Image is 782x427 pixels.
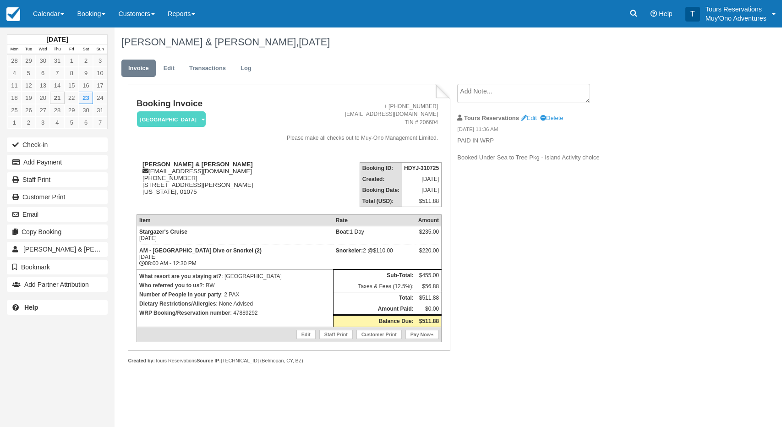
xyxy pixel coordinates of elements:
a: 1 [7,116,22,129]
th: Fri [65,44,79,55]
a: 23 [79,92,93,104]
a: 21 [50,92,64,104]
a: 1 [65,55,79,67]
a: Customer Print [356,330,402,339]
td: [DATE] [402,185,442,196]
a: Pay Now [405,330,439,339]
em: [DATE] 11:36 AM [457,126,612,136]
td: [DATE] 08:00 AM - 12:30 PM [137,245,333,269]
strong: Created by: [128,358,155,363]
th: Sat [79,44,93,55]
strong: Source IP: [197,358,221,363]
div: T [685,7,700,22]
a: Delete [540,115,563,121]
th: Sun [93,44,107,55]
a: 29 [22,55,36,67]
a: 4 [50,116,64,129]
th: Sub-Total: [334,269,416,281]
a: 4 [7,67,22,79]
p: : 2 PAX [139,290,331,299]
b: Help [24,304,38,311]
em: [GEOGRAPHIC_DATA] [137,111,206,127]
a: 22 [65,92,79,104]
td: $56.88 [416,281,442,292]
a: 27 [36,104,50,116]
a: Transactions [182,60,233,77]
a: 31 [93,104,107,116]
a: [GEOGRAPHIC_DATA] [137,111,202,128]
a: Edit [521,115,537,121]
strong: [DATE] [46,36,68,43]
th: Mon [7,44,22,55]
th: Booking ID: [360,162,402,174]
td: [DATE] [402,174,442,185]
button: Add Payment [7,155,108,170]
a: 31 [50,55,64,67]
span: [DATE] [299,36,330,48]
a: 25 [7,104,22,116]
td: 2 @ [334,245,416,269]
th: Total (USD): [360,196,402,207]
td: [DATE] [137,226,333,245]
a: Edit [296,330,316,339]
a: Staff Print [319,330,353,339]
strong: Tours Reservations [464,115,519,121]
a: 5 [65,116,79,129]
a: 20 [36,92,50,104]
strong: Stargazer's Cruise [139,229,187,235]
span: [PERSON_NAME] & [PERSON_NAME] [23,246,137,253]
th: Item [137,214,333,226]
p: : BW [139,281,331,290]
td: 1 Day [334,226,416,245]
a: 26 [22,104,36,116]
strong: [PERSON_NAME] & [PERSON_NAME] [142,161,253,168]
td: $0.00 [416,303,442,315]
a: 2 [79,55,93,67]
a: Customer Print [7,190,108,204]
span: $110.00 [373,247,393,254]
div: Tours Reservations [TECHNICAL_ID] (Belmopan, CY, BZ) [128,357,450,364]
button: Bookmark [7,260,108,274]
strong: Boat [336,229,350,235]
button: Add Partner Attribution [7,277,108,292]
strong: What resort are you staying at? [139,273,221,279]
strong: AM - [GEOGRAPHIC_DATA] Dive or Snorkel (2) [139,247,262,254]
th: Created: [360,174,402,185]
i: Help [651,11,657,17]
strong: WRP Booking/Reservation number [139,310,230,316]
th: Thu [50,44,64,55]
a: 6 [79,116,93,129]
a: 12 [22,79,36,92]
td: $455.00 [416,269,442,281]
div: $235.00 [418,229,439,242]
button: Check-in [7,137,108,152]
a: Edit [157,60,181,77]
a: 5 [22,67,36,79]
p: Tours Reservations [705,5,766,14]
a: 10 [93,67,107,79]
a: 7 [93,116,107,129]
strong: Number of People in your party [139,291,221,298]
p: Muy'Ono Adventures [705,14,766,23]
a: Log [234,60,258,77]
a: 6 [36,67,50,79]
a: 3 [36,116,50,129]
a: Invoice [121,60,156,77]
a: 29 [65,104,79,116]
h1: [PERSON_NAME] & [PERSON_NAME], [121,37,694,48]
address: + [PHONE_NUMBER] [EMAIL_ADDRESS][DOMAIN_NAME] TIN # 206604 Please make all checks out to Muy-Ono ... [269,103,438,142]
a: 16 [79,79,93,92]
a: 2 [22,116,36,129]
div: $220.00 [418,247,439,261]
strong: Dietary Restrictions/Allergies [139,301,216,307]
a: 13 [36,79,50,92]
a: 7 [50,67,64,79]
th: Booking Date: [360,185,402,196]
strong: Snorkeler [336,247,363,254]
strong: HDYJ-310725 [404,165,439,171]
a: 30 [79,104,93,116]
th: Wed [36,44,50,55]
a: 14 [50,79,64,92]
th: Amount Paid: [334,303,416,315]
th: Total: [334,292,416,303]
